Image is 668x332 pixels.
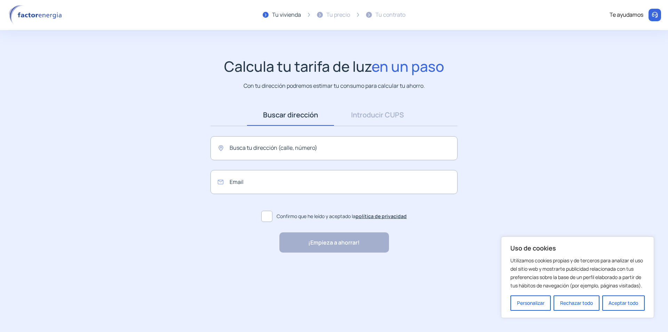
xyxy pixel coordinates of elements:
div: Uso de cookies [501,237,654,318]
button: Personalizar [510,295,551,311]
div: Tu precio [326,10,350,20]
img: llamar [651,11,658,18]
h1: Calcula tu tarifa de luz [224,58,444,75]
div: Tu contrato [375,10,405,20]
p: Utilizamos cookies propias y de terceros para analizar el uso del sitio web y mostrarte publicida... [510,256,645,290]
div: Tu vivienda [272,10,301,20]
a: Introducir CUPS [334,104,421,126]
a: Buscar dirección [247,104,334,126]
p: Con tu dirección podremos estimar tu consumo para calcular tu ahorro. [244,82,425,90]
img: logo factor [7,5,66,25]
button: Rechazar todo [554,295,599,311]
a: política de privacidad [356,213,407,219]
span: en un paso [372,56,444,76]
p: Uso de cookies [510,244,645,252]
span: Confirmo que he leído y aceptado la [277,213,407,220]
button: Aceptar todo [602,295,645,311]
div: Te ayudamos [610,10,643,20]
